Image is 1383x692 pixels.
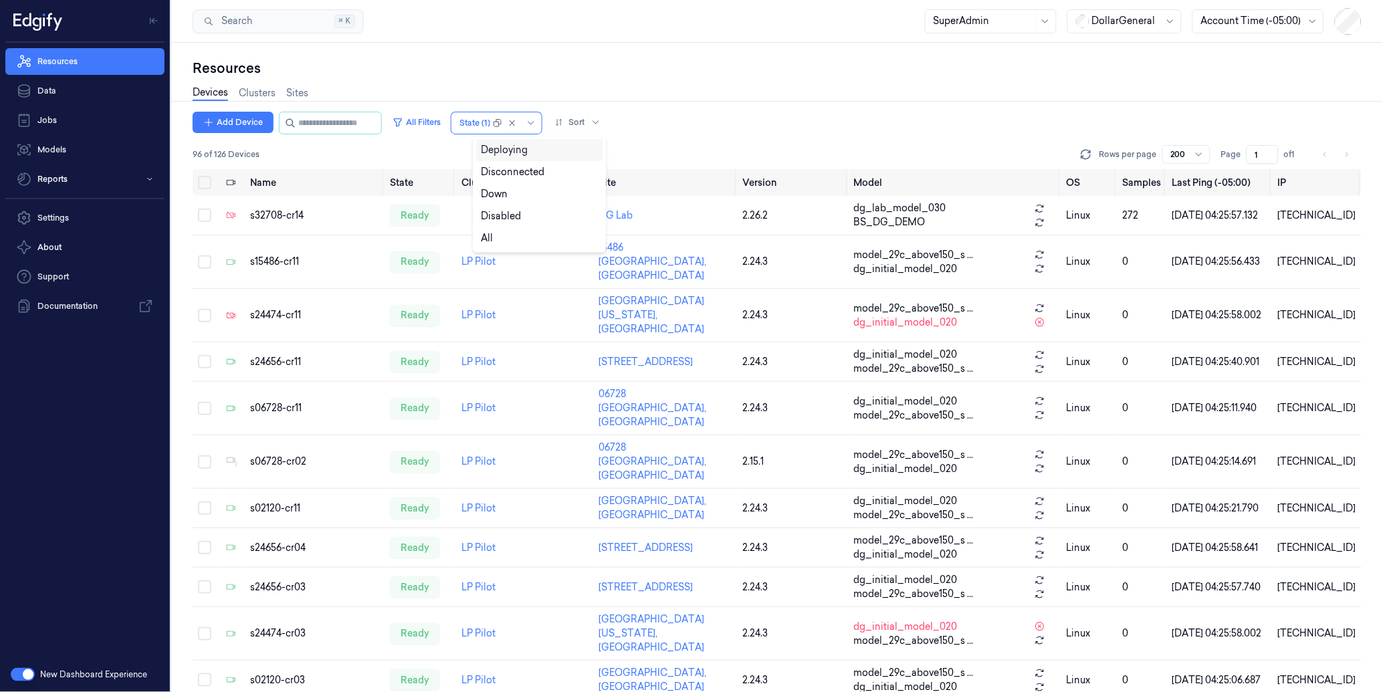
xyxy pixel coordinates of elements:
[1278,209,1356,223] div: [TECHNICAL_ID]
[1284,148,1305,160] span: of 1
[216,14,252,28] span: Search
[743,355,843,369] div: 2.24.3
[1278,355,1356,369] div: [TECHNICAL_ID]
[461,356,496,368] a: LP Pilot
[5,293,165,320] a: Documentation
[193,112,274,133] button: Add Device
[198,255,211,269] button: Select row
[743,255,843,269] div: 2.24.3
[5,107,165,134] a: Jobs
[1067,355,1112,369] p: linux
[1123,455,1162,469] div: 0
[1067,673,1112,687] p: linux
[461,542,496,554] a: LP Pilot
[854,316,958,330] span: dg_initial_model_020
[1278,626,1356,641] div: [TECHNICAL_ID]
[599,295,705,335] a: [GEOGRAPHIC_DATA][US_STATE], [GEOGRAPHIC_DATA]
[854,362,974,376] span: model_29c_above150_s ...
[198,501,211,515] button: Select row
[245,169,385,196] th: Name
[250,209,379,223] div: s32708-cr14
[743,209,843,223] div: 2.26.2
[1172,308,1267,322] div: [DATE] 04:25:58.002
[1172,455,1267,469] div: [DATE] 04:25:14.691
[456,169,594,196] th: Cluster
[854,666,974,680] span: model_29c_above150_s ...
[743,673,843,687] div: 2.24.3
[390,205,440,226] div: ready
[5,136,165,163] a: Models
[461,309,496,321] a: LP Pilot
[250,355,379,369] div: s24656-cr11
[193,9,364,33] button: Search⌘K
[599,495,707,521] a: [GEOGRAPHIC_DATA], [GEOGRAPHIC_DATA]
[250,673,379,687] div: s02120-cr03
[482,187,508,201] div: Down
[390,669,440,691] div: ready
[599,581,694,593] a: [STREET_ADDRESS]
[1221,148,1241,160] span: Page
[1172,541,1267,555] div: [DATE] 04:25:58.641
[390,537,440,558] div: ready
[1123,673,1162,687] div: 0
[390,251,440,273] div: ready
[854,201,946,215] span: dg_lab_model_030
[390,451,440,473] div: ready
[854,573,958,587] span: dg_initial_model_020
[854,548,958,562] span: dg_initial_model_020
[743,626,843,641] div: 2.24.3
[5,48,165,75] a: Resources
[1172,401,1267,415] div: [DATE] 04:25:11.940
[250,255,379,269] div: s15486-cr11
[198,176,211,189] button: Select all
[198,209,211,222] button: Select row
[198,402,211,415] button: Select row
[390,497,440,519] div: ready
[1172,501,1267,515] div: [DATE] 04:25:21.790
[5,78,165,104] a: Data
[743,580,843,594] div: 2.24.3
[1316,145,1356,164] nav: pagination
[198,541,211,554] button: Select row
[193,86,228,101] a: Devices
[1123,308,1162,322] div: 0
[854,534,974,548] span: model_29c_above150_s ...
[482,165,545,179] div: Disconnected
[854,494,958,508] span: dg_initial_model_020
[198,309,211,322] button: Select row
[387,112,446,133] button: All Filters
[1067,401,1112,415] p: linux
[599,613,705,653] a: [GEOGRAPHIC_DATA][US_STATE], [GEOGRAPHIC_DATA]
[390,398,440,419] div: ready
[1067,308,1112,322] p: linux
[854,634,974,648] span: model_29c_above150_s ...
[738,169,849,196] th: Version
[743,455,843,469] div: 2.15.1
[1278,673,1356,687] div: [TECHNICAL_ID]
[193,148,259,160] span: 96 of 126 Devices
[854,302,974,316] span: model_29c_above150_s ...
[1067,455,1112,469] p: linux
[385,169,456,196] th: State
[5,234,165,261] button: About
[854,348,958,362] span: dg_initial_model_020
[239,86,276,100] a: Clusters
[1278,580,1356,594] div: [TECHNICAL_ID]
[1172,626,1267,641] div: [DATE] 04:25:58.002
[250,501,379,515] div: s02120-cr11
[461,581,496,593] a: LP Pilot
[849,169,1061,196] th: Model
[1118,169,1167,196] th: Samples
[250,455,379,469] div: s06728-cr02
[1067,626,1112,641] p: linux
[1172,673,1267,687] div: [DATE] 04:25:06.687
[1067,541,1112,555] p: linux
[1278,501,1356,515] div: [TECHNICAL_ID]
[1067,580,1112,594] p: linux
[854,248,974,262] span: model_29c_above150_s ...
[1278,255,1356,269] div: [TECHNICAL_ID]
[743,501,843,515] div: 2.24.3
[1067,255,1112,269] p: linux
[461,402,496,414] a: LP Pilot
[1123,580,1162,594] div: 0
